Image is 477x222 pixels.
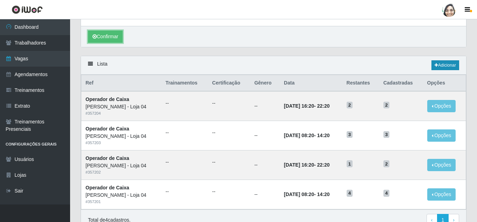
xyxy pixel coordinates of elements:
[383,160,390,167] span: 2
[423,75,466,92] th: Opções
[317,103,330,109] time: 22:20
[284,103,329,109] strong: -
[317,133,330,138] time: 14:20
[161,75,208,92] th: Trainamentos
[86,126,129,132] strong: Operador de Caixa
[86,191,157,199] div: [PERSON_NAME] - Loja 04
[284,103,314,109] time: [DATE] 16:20
[317,162,330,168] time: 22:20
[86,199,157,205] div: # 357201
[212,100,246,107] ul: --
[250,75,280,92] th: Gênero
[347,160,353,167] span: 1
[383,190,390,197] span: 4
[86,155,129,161] strong: Operador de Caixa
[379,75,423,92] th: Cadastradas
[427,188,456,201] button: Opções
[347,131,353,138] span: 3
[165,159,204,166] ul: --
[81,75,162,92] th: Ref
[347,190,353,197] span: 4
[317,191,330,197] time: 14:20
[88,31,123,43] button: Confirmar
[383,131,390,138] span: 3
[427,129,456,142] button: Opções
[280,75,342,92] th: Data
[250,150,280,180] td: --
[86,140,157,146] div: # 357203
[165,188,204,195] ul: --
[165,129,204,136] ul: --
[86,110,157,116] div: # 357204
[342,75,379,92] th: Restantes
[86,169,157,175] div: # 357202
[81,56,466,75] div: Lista
[212,159,246,166] ul: --
[284,133,314,138] time: [DATE] 08:20
[212,129,246,136] ul: --
[250,91,280,121] td: --
[12,5,43,14] img: CoreUI Logo
[284,133,329,138] strong: -
[284,191,314,197] time: [DATE] 08:20
[383,102,390,109] span: 2
[250,121,280,150] td: --
[208,75,250,92] th: Certificação
[347,102,353,109] span: 2
[86,103,157,110] div: [PERSON_NAME] - Loja 04
[427,100,456,112] button: Opções
[284,162,314,168] time: [DATE] 16:20
[165,100,204,107] ul: --
[431,60,459,70] a: Adicionar
[86,133,157,140] div: [PERSON_NAME] - Loja 04
[427,159,456,171] button: Opções
[284,191,329,197] strong: -
[284,162,329,168] strong: -
[86,185,129,190] strong: Operador de Caixa
[212,188,246,195] ul: --
[86,162,157,169] div: [PERSON_NAME] - Loja 04
[250,180,280,209] td: --
[86,96,129,102] strong: Operador de Caixa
